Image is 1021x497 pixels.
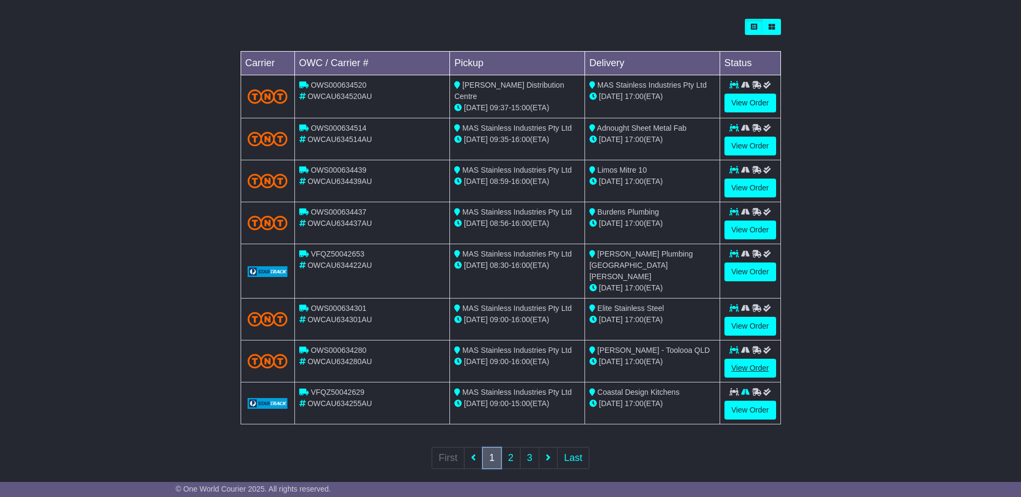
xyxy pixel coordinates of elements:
span: © One World Courier 2025. All rights reserved. [175,485,331,493]
span: MAS Stainless Industries Pty Ltd [462,124,572,132]
div: (ETA) [589,314,715,325]
span: OWCAU634437AU [307,219,372,228]
span: 08:59 [490,177,509,186]
span: VFQZ50042629 [311,388,364,396]
span: Limos Mitre 10 [597,166,647,174]
span: [DATE] [464,357,488,366]
span: MAS Stainless Industries Pty Ltd [462,250,572,258]
a: View Order [724,137,776,155]
div: (ETA) [589,398,715,409]
span: [DATE] [464,177,488,186]
td: Carrier [241,52,294,75]
span: OWS000634514 [311,124,367,132]
span: OWS000634301 [311,304,367,313]
a: Last [557,447,589,469]
span: Burdens Plumbing [597,208,659,216]
a: View Order [724,179,776,197]
td: Delivery [585,52,720,75]
a: View Order [724,401,776,420]
span: 16:00 [511,357,530,366]
span: OWS000634280 [311,346,367,354]
span: 09:00 [490,357,509,366]
span: [PERSON_NAME] Distribution Centre [454,81,564,101]
a: View Order [724,94,776,112]
span: 09:00 [490,399,509,408]
span: [PERSON_NAME] - Toolooa QLD [597,346,710,354]
div: (ETA) [589,91,715,102]
span: 08:56 [490,219,509,228]
div: - (ETA) [454,134,580,145]
span: 16:00 [511,177,530,186]
a: 2 [501,447,520,469]
span: OWS000634439 [311,166,367,174]
a: View Order [724,262,776,281]
span: MAS Stainless Industries Pty Ltd [597,81,707,89]
span: 09:35 [490,135,509,144]
div: - (ETA) [454,398,580,409]
span: OWCAU634439AU [307,177,372,186]
span: [DATE] [464,103,488,112]
span: OWCAU634520AU [307,92,372,101]
span: [DATE] [599,177,623,186]
span: MAS Stainless Industries Pty Ltd [462,388,572,396]
span: [DATE] [599,135,623,144]
span: 15:00 [511,399,530,408]
a: View Order [724,359,776,378]
span: [DATE] [464,261,488,269]
span: 16:00 [511,219,530,228]
span: [DATE] [599,315,623,324]
div: - (ETA) [454,218,580,229]
div: - (ETA) [454,260,580,271]
a: View Order [724,221,776,239]
div: (ETA) [589,282,715,294]
img: GetCarrierServiceLogo [248,398,288,409]
td: Status [720,52,780,75]
a: 1 [482,447,502,469]
img: TNT_Domestic.png [248,174,288,188]
span: [DATE] [599,399,623,408]
span: OWCAU634255AU [307,399,372,408]
span: MAS Stainless Industries Pty Ltd [462,346,572,354]
span: 16:00 [511,315,530,324]
span: OWS000634520 [311,81,367,89]
span: 16:00 [511,261,530,269]
div: - (ETA) [454,314,580,325]
td: OWC / Carrier # [294,52,450,75]
span: MAS Stainless Industries Pty Ltd [462,304,572,313]
span: OWCAU634514AU [307,135,372,144]
img: TNT_Domestic.png [248,132,288,146]
div: (ETA) [589,176,715,187]
span: VFQZ50042653 [311,250,364,258]
span: OWCAU634422AU [307,261,372,269]
span: 16:00 [511,135,530,144]
span: MAS Stainless Industries Pty Ltd [462,166,572,174]
span: [DATE] [464,135,488,144]
div: (ETA) [589,356,715,367]
span: 17:00 [625,135,644,144]
a: 3 [520,447,539,469]
div: (ETA) [589,218,715,229]
span: 17:00 [625,92,644,101]
span: [DATE] [599,92,623,101]
span: MAS Stainless Industries Pty Ltd [462,208,572,216]
span: OWCAU634301AU [307,315,372,324]
span: OWS000634437 [311,208,367,216]
span: 15:00 [511,103,530,112]
img: TNT_Domestic.png [248,354,288,368]
span: 09:37 [490,103,509,112]
span: [DATE] [464,399,488,408]
span: [DATE] [599,357,623,366]
span: Adnought Sheet Metal Fab [597,124,687,132]
span: [PERSON_NAME] Plumbing [GEOGRAPHIC_DATA][PERSON_NAME] [589,250,693,281]
span: [DATE] [464,219,488,228]
img: TNT_Domestic.png [248,312,288,326]
div: - (ETA) [454,102,580,113]
span: 08:30 [490,261,509,269]
td: Pickup [450,52,585,75]
div: - (ETA) [454,356,580,367]
img: TNT_Domestic.png [248,216,288,230]
span: [DATE] [464,315,488,324]
span: 17:00 [625,399,644,408]
span: 17:00 [625,357,644,366]
span: 17:00 [625,177,644,186]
